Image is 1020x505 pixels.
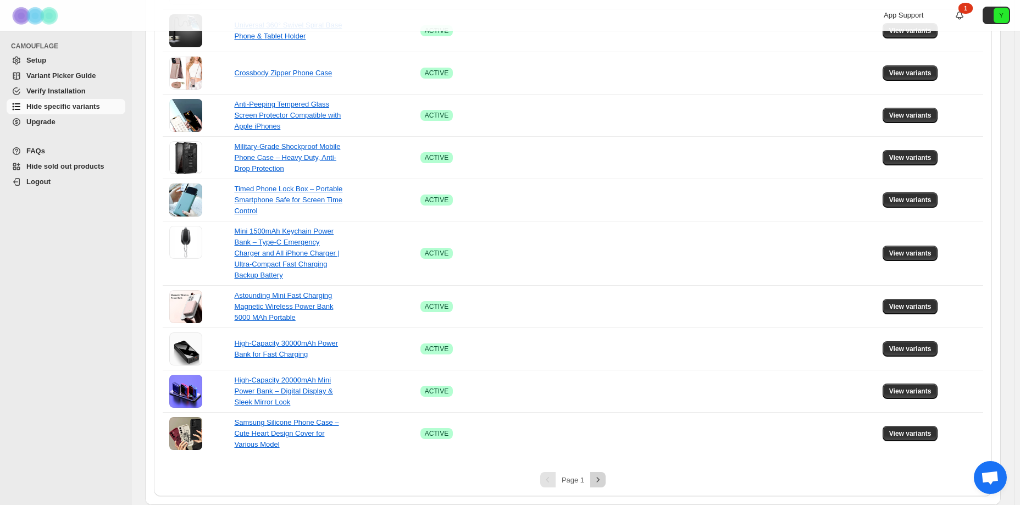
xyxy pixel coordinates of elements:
span: App Support [884,11,923,19]
span: View variants [889,429,932,438]
span: Upgrade [26,118,56,126]
text: Y [999,12,1004,19]
img: Crossbody Zipper Phone Case [169,57,202,90]
img: Anti-Peeping Tempered Glass Screen Protector Compatible with Apple iPhones [169,99,202,132]
span: Hide sold out products [26,162,104,170]
a: High-Capacity 30000mAh Power Bank for Fast Charging [234,339,338,358]
img: Mini 1500mAh Keychain Power Bank – Type-C Emergency Charger and All iPhone Charger | Ultra-Compac... [169,226,202,259]
button: View variants [883,299,938,314]
button: Next [590,472,606,487]
img: Military-Grade Shockproof Mobile Phone Case – Heavy Duty, Anti-Drop Protection [169,141,202,174]
a: Hide specific variants [7,99,125,114]
img: High-Capacity 20000mAh Mini Power Bank – Digital Display & Sleek Mirror Look [169,375,202,408]
button: View variants [883,192,938,208]
span: View variants [889,69,932,77]
a: Astounding Mini Fast Charging Magnetic Wireless Power Bank 5000 MAh Portable [234,291,333,321]
span: ACTIVE [425,345,448,353]
span: ACTIVE [425,302,448,311]
div: 1 [958,3,973,14]
span: Logout [26,177,51,186]
span: FAQs [26,147,45,155]
span: Avatar with initials Y [994,8,1009,23]
a: 1 [954,10,965,21]
span: ACTIVE [425,387,448,396]
span: View variants [889,249,932,258]
span: View variants [889,387,932,396]
span: Page 1 [562,476,584,484]
span: ACTIVE [425,26,448,35]
button: View variants [883,246,938,261]
a: Samsung Silicone Phone Case – Cute Heart Design Cover for Various Model [234,418,339,448]
a: FAQs [7,143,125,159]
button: View variants [883,65,938,81]
span: View variants [889,26,932,35]
a: Timed Phone Lock Box – Portable Smartphone Safe for Screen Time Control [234,185,342,215]
button: View variants [883,426,938,441]
span: CAMOUFLAGE [11,42,126,51]
a: Hide sold out products [7,159,125,174]
button: View variants [883,23,938,38]
a: Setup [7,53,125,68]
img: Astounding Mini Fast Charging Magnetic Wireless Power Bank 5000 MAh Portable [169,290,202,323]
a: Variant Picker Guide [7,68,125,84]
span: Setup [26,56,46,64]
img: Timed Phone Lock Box – Portable Smartphone Safe for Screen Time Control [169,184,202,217]
a: Anti-Peeping Tempered Glass Screen Protector Compatible with Apple iPhones [234,100,341,130]
span: ACTIVE [425,69,448,77]
button: Avatar with initials Y [983,7,1010,24]
button: View variants [883,150,938,165]
span: ACTIVE [425,111,448,120]
a: Upgrade [7,114,125,130]
a: Verify Installation [7,84,125,99]
span: Hide specific variants [26,102,100,110]
a: Crossbody Zipper Phone Case [234,69,332,77]
span: Variant Picker Guide [26,71,96,80]
span: ACTIVE [425,153,448,162]
a: Mini 1500mAh Keychain Power Bank – Type-C Emergency Charger and All iPhone Charger | Ultra-Compac... [234,227,339,279]
button: View variants [883,108,938,123]
a: Open chat [974,461,1007,494]
span: ACTIVE [425,429,448,438]
span: View variants [889,196,932,204]
img: Samsung Silicone Phone Case – Cute Heart Design Cover for Various Model [169,417,202,450]
nav: Pagination [163,472,983,487]
span: ACTIVE [425,249,448,258]
button: View variants [883,341,938,357]
a: Logout [7,174,125,190]
span: View variants [889,153,932,162]
span: ACTIVE [425,196,448,204]
a: High-Capacity 20000mAh Mini Power Bank – Digital Display & Sleek Mirror Look [234,376,332,406]
a: Military-Grade Shockproof Mobile Phone Case – Heavy Duty, Anti-Drop Protection [234,142,340,173]
button: View variants [883,384,938,399]
span: View variants [889,111,932,120]
span: Verify Installation [26,87,86,95]
span: View variants [889,345,932,353]
img: Camouflage [9,1,64,31]
span: View variants [889,302,932,311]
img: High-Capacity 30000mAh Power Bank for Fast Charging [169,332,202,365]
